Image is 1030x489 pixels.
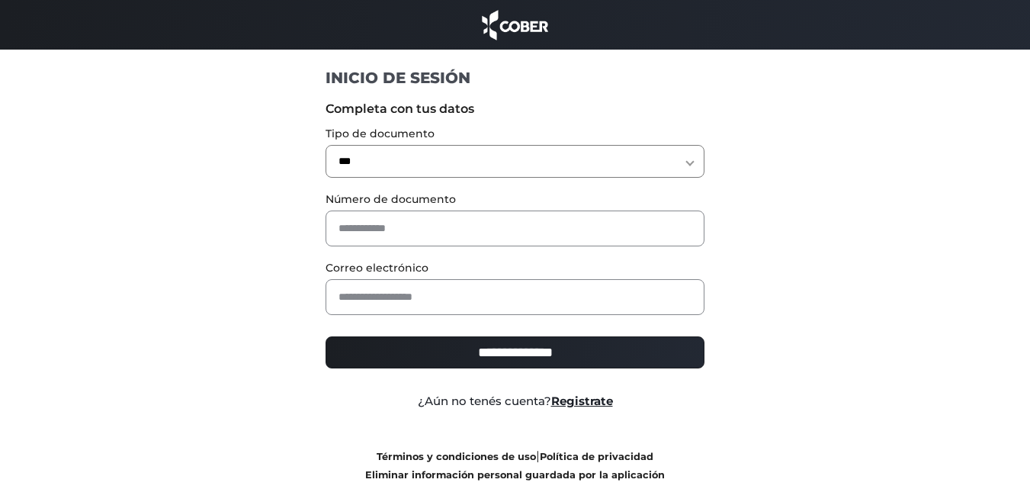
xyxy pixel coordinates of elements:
[326,100,704,118] label: Completa con tus datos
[478,8,553,42] img: cober_marca.png
[551,394,613,408] a: Registrate
[326,260,704,276] label: Correo electrónico
[326,126,704,142] label: Tipo de documento
[365,469,665,481] a: Eliminar información personal guardada por la aplicación
[314,393,716,410] div: ¿Aún no tenés cuenta?
[377,451,536,462] a: Términos y condiciones de uso
[326,68,704,88] h1: INICIO DE SESIÓN
[314,447,716,484] div: |
[326,191,704,208] label: Número de documento
[540,451,653,462] a: Política de privacidad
